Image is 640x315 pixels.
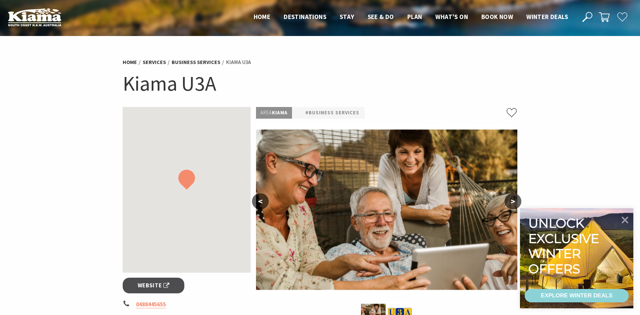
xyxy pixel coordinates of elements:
span: Home [254,13,271,21]
button: < [252,193,269,209]
img: Kiama Logo [8,8,61,26]
div: EXPLORE WINTER DEALS [541,289,612,302]
h1: Kiama U3A [123,70,517,97]
a: Services [143,59,166,66]
span: Destinations [284,13,326,21]
span: Stay [340,13,354,21]
span: Area [260,109,272,116]
p: Kiama [256,107,292,119]
span: Book now [481,13,513,21]
a: Home [123,59,137,66]
div: Unlock exclusive winter offers [528,216,602,276]
a: #Business Services [305,109,359,117]
span: Plan [407,13,422,21]
span: Website [138,281,170,290]
a: EXPLORE WINTER DEALS [525,289,629,302]
li: Kiama U3A [226,58,251,67]
span: Winter Deals [526,13,568,21]
a: Website [123,278,184,293]
span: What’s On [435,13,468,21]
span: See & Do [368,13,394,21]
button: > [505,193,521,209]
a: 0488445655 [136,301,166,308]
nav: Main Menu [247,12,575,23]
a: Business Services [172,59,220,66]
